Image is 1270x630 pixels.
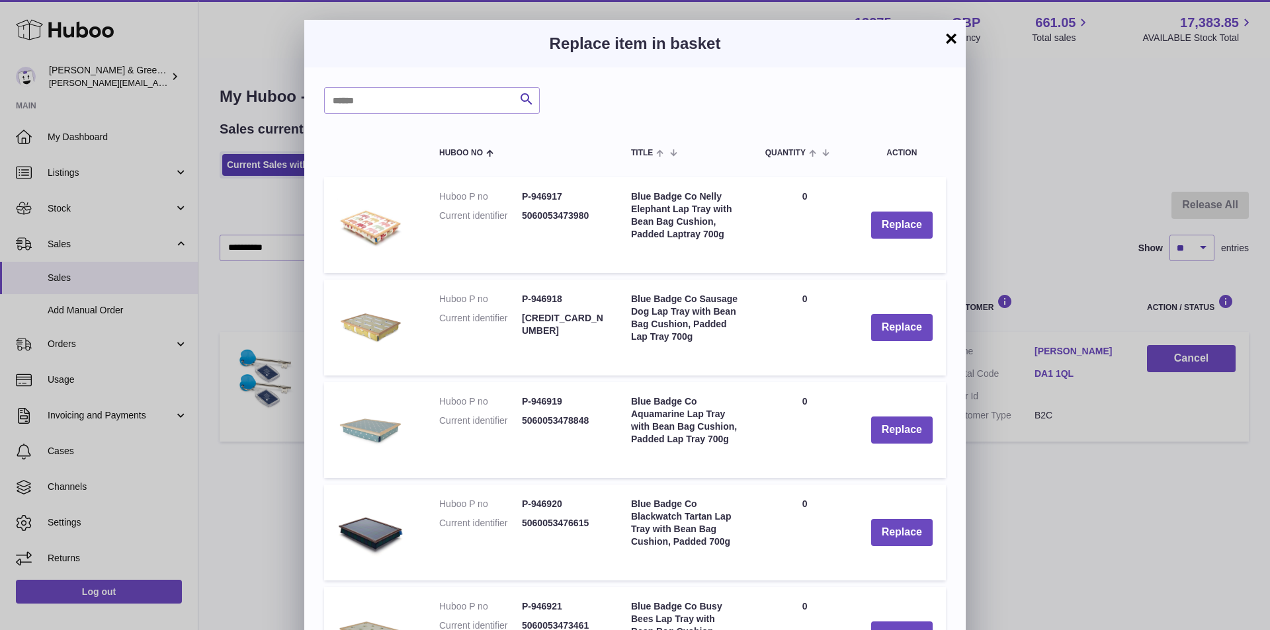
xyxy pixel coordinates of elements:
button: Replace [871,416,933,444]
dd: P-946921 [522,600,605,613]
button: Replace [871,519,933,546]
span: Quantity [765,149,806,157]
img: Blue Badge Co Blackwatch Tartan Lap Tray with Bean Bag Cushion, Padded 700g [337,498,403,564]
img: Blue Badge Co Aquamarine Lap Tray with Bean Bag Cushion, Padded Lap Tray 700g [337,395,403,461]
span: Huboo no [439,149,483,157]
span: Title [631,149,653,157]
dt: Current identifier [439,414,522,427]
dt: Current identifier [439,312,522,337]
td: Blue Badge Co Aquamarine Lap Tray with Bean Bag Cushion, Padded Lap Tray 700g [618,382,752,478]
img: Blue Badge Co Nelly Elephant Lap Tray with Bean Bag Cushion, Padded Laptray 700g [337,190,403,256]
button: Replace [871,212,933,239]
dt: Huboo P no [439,395,522,408]
td: Blue Badge Co Nelly Elephant Lap Tray with Bean Bag Cushion, Padded Laptray 700g [618,177,752,273]
td: Blue Badge Co Blackwatch Tartan Lap Tray with Bean Bag Cushion, Padded 700g [618,485,752,580]
dd: P-946918 [522,293,605,305]
dt: Huboo P no [439,600,522,613]
td: 0 [752,485,858,580]
button: Replace [871,314,933,341]
dt: Current identifier [439,517,522,530]
dt: Current identifier [439,210,522,222]
dt: Huboo P no [439,498,522,510]
button: × [943,30,959,46]
dd: P-946919 [522,395,605,408]
img: Blue Badge Co Sausage Dog Lap Tray with Bean Bag Cushion, Padded Lap Tray 700g [337,293,403,359]
dd: 5060053473980 [522,210,605,222]
dt: Huboo P no [439,293,522,305]
dd: 5060053476615 [522,517,605,530]
th: Action [858,134,946,171]
dd: P-946920 [522,498,605,510]
td: 0 [752,280,858,375]
dd: 5060053478848 [522,414,605,427]
dd: P-946917 [522,190,605,203]
dt: Huboo P no [439,190,522,203]
td: Blue Badge Co Sausage Dog Lap Tray with Bean Bag Cushion, Padded Lap Tray 700g [618,280,752,375]
td: 0 [752,177,858,273]
td: 0 [752,382,858,478]
h3: Replace item in basket [324,33,946,54]
dd: [CREDIT_CARD_NUMBER] [522,312,605,337]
